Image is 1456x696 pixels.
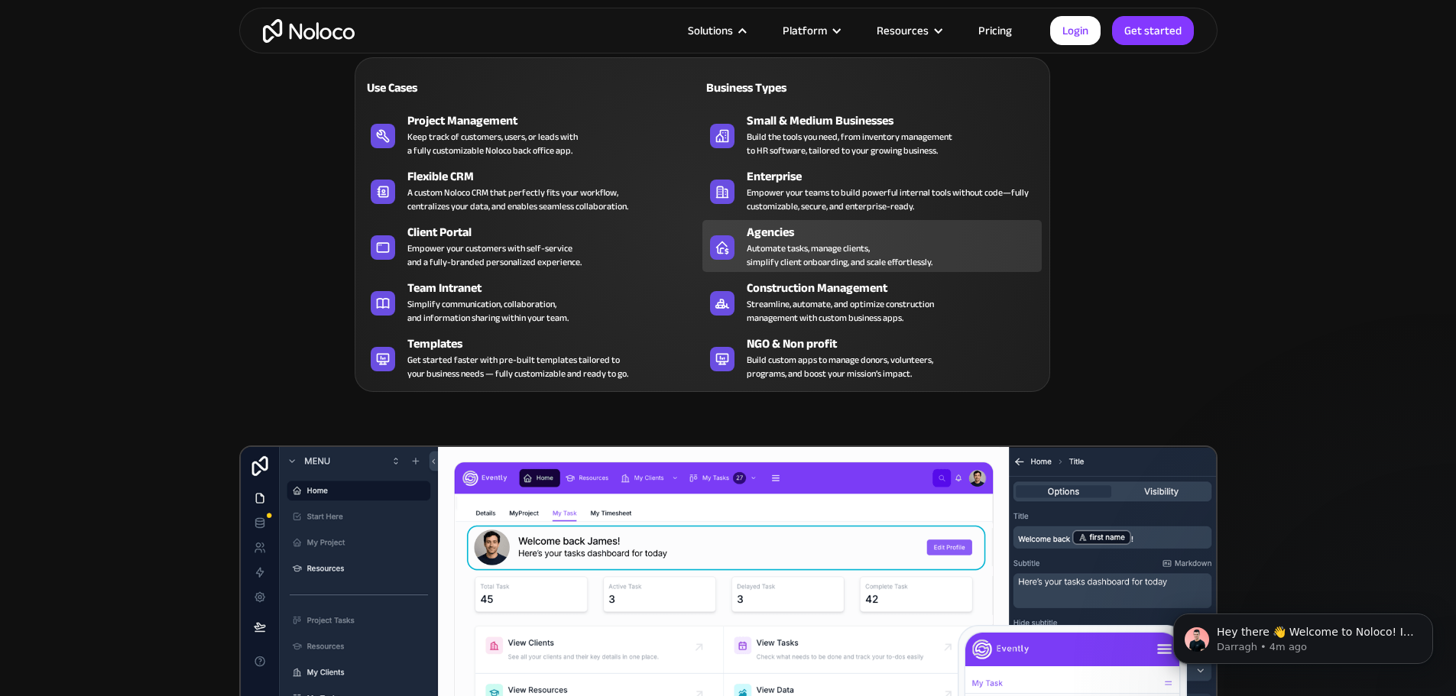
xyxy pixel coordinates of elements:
[688,21,733,40] div: Solutions
[363,79,527,97] div: Use Cases
[959,21,1031,40] a: Pricing
[783,21,827,40] div: Platform
[363,276,702,328] a: Team IntranetSimplify communication, collaboration,and information sharing within your team.
[407,223,709,241] div: Client Portal
[363,108,702,160] a: Project ManagementKeep track of customers, users, or leads witha fully customizable Noloco back o...
[407,186,628,213] div: A custom Noloco CRM that perfectly fits your workflow, centralizes your data, and enables seamles...
[702,164,1042,216] a: EnterpriseEmpower your teams to build powerful internal tools without code—fully customizable, se...
[747,279,1049,297] div: Construction Management
[363,220,702,272] a: Client PortalEmpower your customers with self-serviceand a fully-branded personalized experience.
[407,335,709,353] div: Templates
[702,276,1042,328] a: Construction ManagementStreamline, automate, and optimize constructionmanagement with custom busi...
[255,107,1202,229] h2: Business Apps for Teams
[363,70,702,105] a: Use Cases
[1112,16,1194,45] a: Get started
[407,353,628,380] div: Get started faster with pre-built templates tailored to your business needs — fully customizable ...
[702,79,866,97] div: Business Types
[407,130,578,157] div: Keep track of customers, users, or leads with a fully customizable Noloco back office app.
[877,21,929,40] div: Resources
[669,21,764,40] div: Solutions
[747,241,932,269] div: Automate tasks, manage clients, simplify client onboarding, and scale effortlessly.
[1150,581,1456,688] iframe: Intercom notifications message
[255,79,1202,92] h1: Custom No-Code Business Apps Platform
[702,220,1042,272] a: AgenciesAutomate tasks, manage clients,simplify client onboarding, and scale effortlessly.
[407,167,709,186] div: Flexible CRM
[407,297,569,325] div: Simplify communication, collaboration, and information sharing within your team.
[363,332,702,384] a: TemplatesGet started faster with pre-built templates tailored toyour business needs — fully custo...
[1050,16,1101,45] a: Login
[747,353,933,380] div: Build custom apps to manage donors, volunteers, programs, and boost your mission’s impact.
[747,335,1049,353] div: NGO & Non profit
[747,297,934,325] div: Streamline, automate, and optimize construction management with custom business apps.
[363,164,702,216] a: Flexible CRMA custom Noloco CRM that perfectly fits your workflow,centralizes your data, and enab...
[858,21,959,40] div: Resources
[355,36,1050,392] nav: Solutions
[747,112,1049,130] div: Small & Medium Businesses
[747,223,1049,241] div: Agencies
[702,108,1042,160] a: Small & Medium BusinessesBuild the tools you need, from inventory managementto HR software, tailo...
[747,186,1034,213] div: Empower your teams to build powerful internal tools without code—fully customizable, secure, and ...
[702,332,1042,384] a: NGO & Non profitBuild custom apps to manage donors, volunteers,programs, and boost your mission’s...
[747,130,952,157] div: Build the tools you need, from inventory management to HR software, tailored to your growing busi...
[702,70,1042,105] a: Business Types
[747,167,1049,186] div: Enterprise
[764,21,858,40] div: Platform
[407,112,709,130] div: Project Management
[263,19,355,43] a: home
[407,241,582,269] div: Empower your customers with self-service and a fully-branded personalized experience.
[407,279,709,297] div: Team Intranet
